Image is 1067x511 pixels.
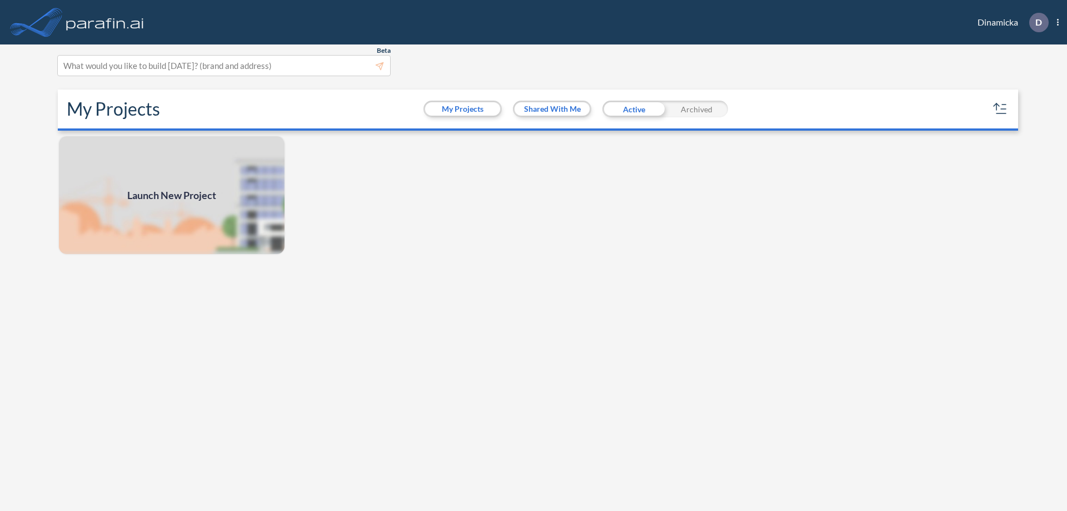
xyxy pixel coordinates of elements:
[377,46,391,55] span: Beta
[961,13,1059,32] div: Dinamicka
[58,135,286,255] img: add
[425,102,500,116] button: My Projects
[665,101,728,117] div: Archived
[602,101,665,117] div: Active
[991,100,1009,118] button: sort
[58,135,286,255] a: Launch New Project
[127,188,216,203] span: Launch New Project
[64,11,146,33] img: logo
[515,102,590,116] button: Shared With Me
[1035,17,1042,27] p: D
[67,98,160,120] h2: My Projects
